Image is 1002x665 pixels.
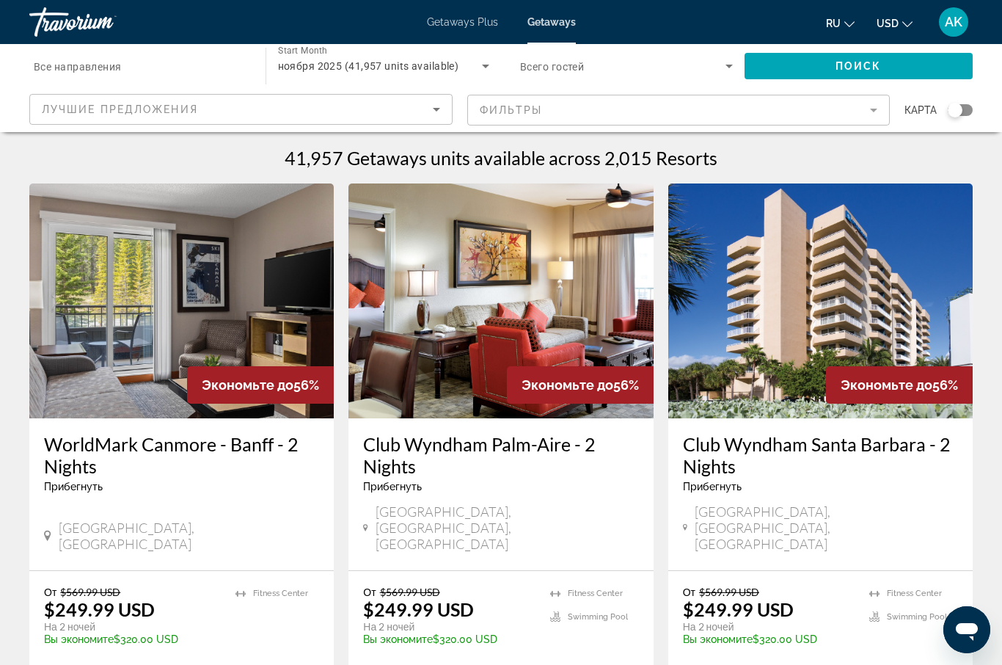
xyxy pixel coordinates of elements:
[520,61,584,73] span: Всего гостей
[363,433,638,477] a: Club Wyndham Palm-Aire - 2 Nights
[835,60,882,72] span: Поиск
[380,586,440,598] span: $569.99 USD
[42,103,198,115] span: Лучшие предложения
[826,12,855,34] button: Change language
[44,586,56,598] span: От
[507,366,654,404] div: 56%
[745,53,973,79] button: Поиск
[363,586,376,598] span: От
[683,633,753,645] span: Вы экономите
[943,606,990,653] iframe: Кнопка запуска окна обмена сообщениями
[699,586,759,598] span: $569.99 USD
[826,366,973,404] div: 56%
[44,633,221,645] p: $320.00 USD
[841,377,932,393] span: Экономьте до
[44,433,319,477] a: WorldMark Canmore - Banff - 2 Nights
[904,100,937,120] span: карта
[363,598,474,620] p: $249.99 USD
[877,18,899,29] span: USD
[683,598,794,620] p: $249.99 USD
[887,612,947,622] span: Swimming Pool
[427,16,498,28] a: Getaways Plus
[285,147,717,169] h1: 41,957 Getaways units available across 2,015 Resorts
[376,504,639,552] span: [GEOGRAPHIC_DATA], [GEOGRAPHIC_DATA], [GEOGRAPHIC_DATA]
[187,366,334,404] div: 56%
[44,633,114,645] span: Вы экономите
[527,16,576,28] a: Getaways
[363,633,433,645] span: Вы экономите
[877,12,913,34] button: Change currency
[348,183,653,418] img: 3875I01X.jpg
[683,433,958,477] a: Club Wyndham Santa Barbara - 2 Nights
[522,377,613,393] span: Экономьте до
[278,60,459,72] span: ноября 2025 (41,957 units available)
[683,586,695,598] span: От
[44,481,103,493] span: Прибегнуть
[683,620,855,633] p: На 2 ночей
[253,589,308,598] span: Fitness Center
[568,612,628,622] span: Swimming Pool
[278,46,327,56] span: Start Month
[44,620,221,633] p: На 2 ночей
[668,183,973,418] img: 3871E01X.jpg
[44,598,155,620] p: $249.99 USD
[42,101,440,118] mat-select: Sort by
[363,633,535,645] p: $320.00 USD
[887,589,942,598] span: Fitness Center
[935,7,973,37] button: User Menu
[60,586,120,598] span: $569.99 USD
[568,589,623,598] span: Fitness Center
[34,61,122,73] span: Все направления
[363,481,422,493] span: Прибегнуть
[695,504,958,552] span: [GEOGRAPHIC_DATA], [GEOGRAPHIC_DATA], [GEOGRAPHIC_DATA]
[683,481,742,493] span: Прибегнуть
[826,18,841,29] span: ru
[29,183,334,418] img: A408I01X.jpg
[945,15,962,29] span: AK
[202,377,293,393] span: Экономьте до
[467,94,891,126] button: Filter
[683,633,855,645] p: $320.00 USD
[59,520,320,552] span: [GEOGRAPHIC_DATA], [GEOGRAPHIC_DATA]
[29,3,176,41] a: Travorium
[363,620,535,633] p: На 2 ночей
